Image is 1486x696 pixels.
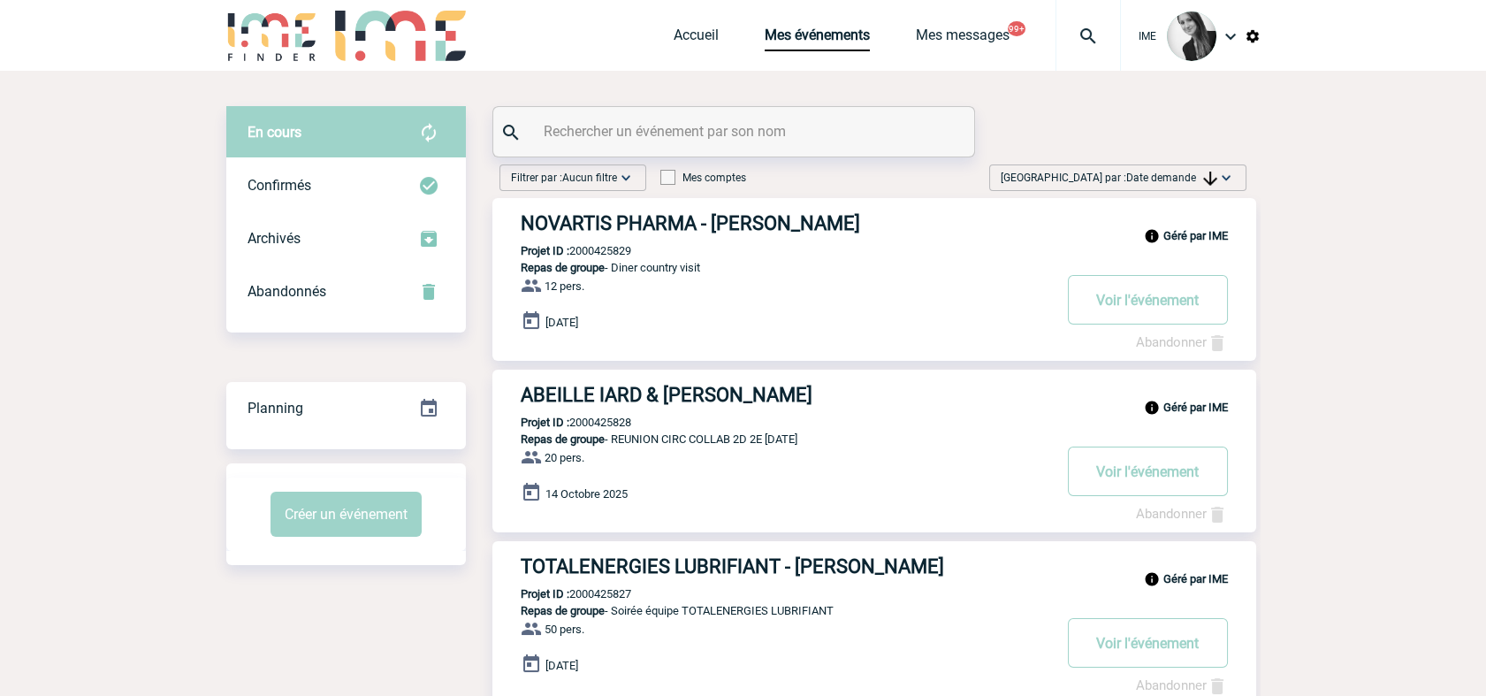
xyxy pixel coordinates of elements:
[1008,21,1025,36] button: 99+
[1136,677,1228,693] a: Abandonner
[226,106,466,159] div: Retrouvez ici tous vos évènements avant confirmation
[1217,169,1235,187] img: baseline_expand_more_white_24dp-b.png
[248,177,311,194] span: Confirmés
[1144,571,1160,587] img: info_black_24dp.svg
[545,316,578,329] span: [DATE]
[1136,506,1228,522] a: Abandonner
[492,261,1051,274] p: - Diner country visit
[521,384,1051,406] h3: ABEILLE IARD & [PERSON_NAME]
[521,261,605,274] span: Repas de groupe
[226,212,466,265] div: Retrouvez ici tous les événements que vous avez décidé d'archiver
[545,623,584,636] span: 50 pers.
[248,283,326,300] span: Abandonnés
[1163,572,1228,585] b: Géré par IME
[1136,334,1228,350] a: Abandonner
[916,27,1010,51] a: Mes messages
[1068,275,1228,325] button: Voir l'événement
[248,400,303,417] span: Planning
[1001,169,1217,187] span: [GEOGRAPHIC_DATA] par :
[492,416,631,429] p: 2000425828
[492,244,631,257] p: 2000425829
[562,172,617,184] span: Aucun filtre
[1163,229,1228,242] b: Géré par IME
[1144,228,1160,244] img: info_black_24dp.svg
[492,587,631,600] p: 2000425827
[492,432,1051,446] p: - REUNION CIRC COLLAB 2D 2E [DATE]
[521,555,1051,577] h3: TOTALENERGIES LUBRIFIANT - [PERSON_NAME]
[271,492,422,537] button: Créer un événement
[226,265,466,318] div: Retrouvez ici tous vos événements annulés
[492,604,1051,617] p: - Soirée équipe TOTALENERGIES LUBRIFIANT
[617,169,635,187] img: baseline_expand_more_white_24dp-b.png
[674,27,719,51] a: Accueil
[539,119,933,144] input: Rechercher un événement par son nom
[492,555,1256,577] a: TOTALENERGIES LUBRIFIANT - [PERSON_NAME]
[545,451,584,464] span: 20 pers.
[545,487,628,501] span: 14 Octobre 2025
[545,659,578,672] span: [DATE]
[1139,30,1156,42] span: IME
[765,27,870,51] a: Mes événements
[521,432,605,446] span: Repas de groupe
[248,230,301,247] span: Archivés
[1163,401,1228,414] b: Géré par IME
[1068,618,1228,668] button: Voir l'événement
[248,124,301,141] span: En cours
[1126,172,1217,184] span: Date demande
[521,212,1051,234] h3: NOVARTIS PHARMA - [PERSON_NAME]
[660,172,746,184] label: Mes comptes
[521,587,569,600] b: Projet ID :
[226,11,318,61] img: IME-Finder
[1167,11,1216,61] img: 101050-0.jpg
[521,416,569,429] b: Projet ID :
[521,604,605,617] span: Repas de groupe
[226,381,466,433] a: Planning
[492,384,1256,406] a: ABEILLE IARD & [PERSON_NAME]
[511,169,617,187] span: Filtrer par :
[226,382,466,435] div: Retrouvez ici tous vos événements organisés par date et état d'avancement
[521,244,569,257] b: Projet ID :
[1203,172,1217,186] img: arrow_downward.png
[492,212,1256,234] a: NOVARTIS PHARMA - [PERSON_NAME]
[1144,400,1160,416] img: info_black_24dp.svg
[545,279,584,293] span: 12 pers.
[1068,447,1228,496] button: Voir l'événement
